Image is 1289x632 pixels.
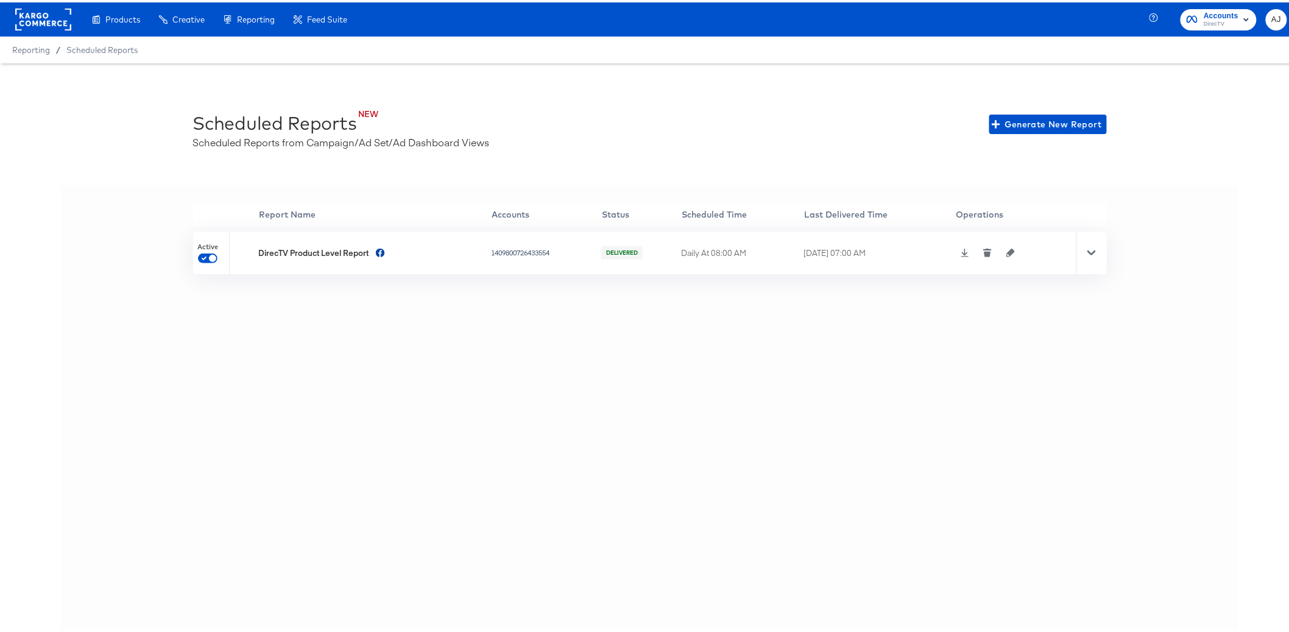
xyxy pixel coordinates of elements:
div: DirecTV Product Level Report [258,245,369,257]
div: Scheduled Reports from Campaign/Ad Set/Ad Dashboard Views [193,133,490,147]
button: AccountsDirecTV [1181,7,1257,28]
span: Reporting [12,43,50,52]
span: DirecTV [1204,17,1238,27]
span: Active [197,240,218,250]
th: Scheduled Time [681,200,803,224]
div: Scheduled Reports [193,108,357,133]
button: AJ [1266,7,1287,28]
span: AJ [1271,10,1282,24]
th: Last Delivered Time [803,200,955,224]
button: Generate New Report [989,112,1107,132]
span: Feed Suite [307,12,347,22]
a: Scheduled Reports [66,43,138,52]
span: Accounts [1204,7,1238,20]
span: Products [105,12,140,22]
div: NEW [215,106,379,118]
span: Generate New Report [994,115,1102,130]
span: Reporting [237,12,275,22]
div: Report Name [259,206,490,218]
div: 1409800726433554 [491,246,598,255]
div: Status [602,206,680,218]
span: / [50,43,66,52]
div: Toggle Row Expanded [1076,229,1107,272]
th: Operations [956,200,1076,224]
div: Daily At 08:00 AM [681,245,800,257]
th: Accounts [491,200,601,224]
div: [DATE] 07:00 AM [803,245,952,257]
span: Creative [172,12,205,22]
span: DELIVERED [605,247,639,255]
